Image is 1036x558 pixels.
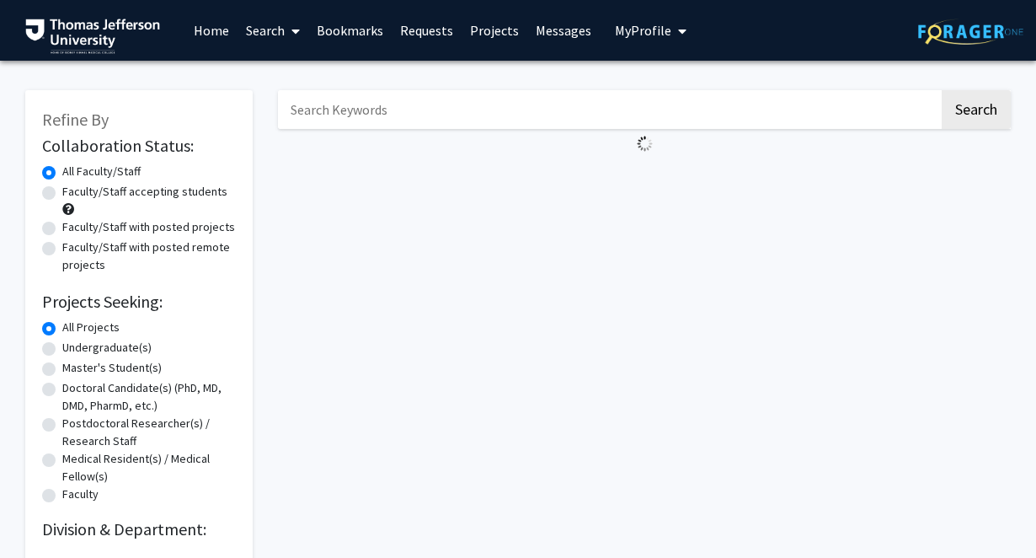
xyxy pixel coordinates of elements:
label: Faculty/Staff with posted projects [62,218,235,236]
h2: Division & Department: [42,519,236,539]
img: Thomas Jefferson University Logo [25,19,160,54]
h2: Collaboration Status: [42,136,236,156]
h2: Projects Seeking: [42,292,236,312]
input: Search Keywords [278,90,939,129]
label: All Faculty/Staff [62,163,141,180]
img: Loading [630,129,660,158]
label: Faculty/Staff accepting students [62,183,227,201]
nav: Page navigation [278,158,1011,197]
label: Faculty/Staff with posted remote projects [62,239,236,274]
label: Undergraduate(s) [62,339,152,357]
iframe: Chat [13,482,72,545]
label: Medical Resident(s) / Medical Fellow(s) [62,450,236,486]
label: All Projects [62,319,120,336]
a: Bookmarks [308,1,392,60]
img: ForagerOne Logo [918,19,1023,45]
label: Doctoral Candidate(s) (PhD, MD, DMD, PharmD, etc.) [62,379,236,415]
span: Refine By [42,109,109,130]
label: Faculty [62,486,99,503]
a: Projects [462,1,527,60]
a: Search [238,1,308,60]
label: Postdoctoral Researcher(s) / Research Staff [62,415,236,450]
label: Master's Student(s) [62,359,162,377]
span: My Profile [615,22,671,39]
a: Home [185,1,238,60]
a: Requests [392,1,462,60]
button: Search [942,90,1011,129]
a: Messages [527,1,600,60]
